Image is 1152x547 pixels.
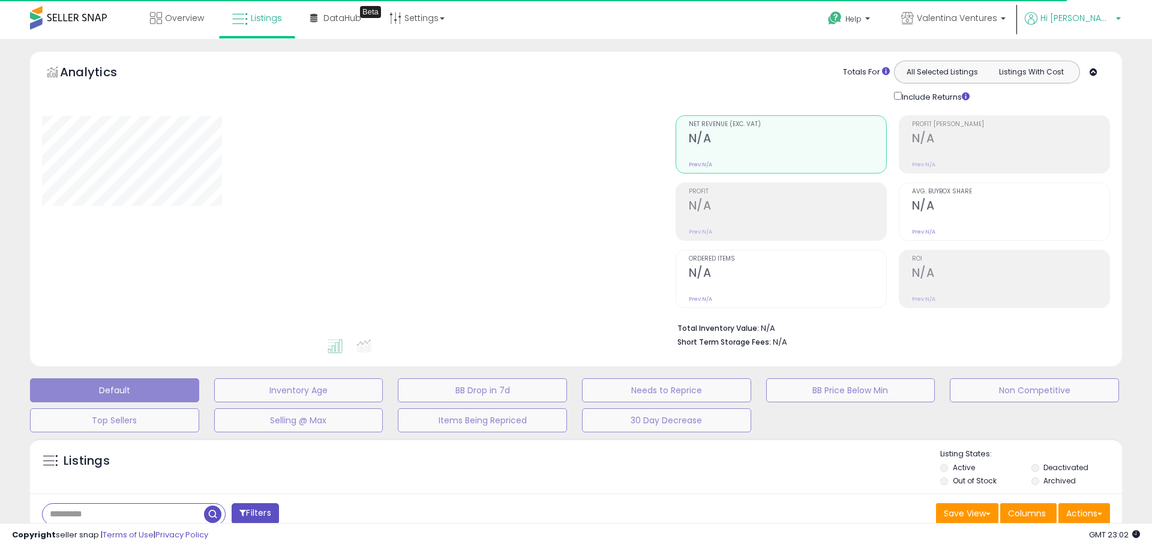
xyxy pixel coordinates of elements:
[912,295,935,303] small: Prev: N/A
[689,228,712,235] small: Prev: N/A
[912,161,935,168] small: Prev: N/A
[30,408,199,432] button: Top Sellers
[689,131,886,148] h2: N/A
[912,256,1109,262] span: ROI
[950,378,1119,402] button: Non Competitive
[1025,12,1121,39] a: Hi [PERSON_NAME]
[912,228,935,235] small: Prev: N/A
[912,266,1109,282] h2: N/A
[165,12,204,24] span: Overview
[214,408,383,432] button: Selling @ Max
[677,320,1101,334] li: N/A
[898,64,987,80] button: All Selected Listings
[912,121,1109,128] span: Profit [PERSON_NAME]
[689,199,886,215] h2: N/A
[773,336,787,348] span: N/A
[398,408,567,432] button: Items Being Repriced
[766,378,935,402] button: BB Price Below Min
[912,131,1109,148] h2: N/A
[689,266,886,282] h2: N/A
[818,2,882,39] a: Help
[912,199,1109,215] h2: N/A
[689,189,886,195] span: Profit
[689,295,712,303] small: Prev: N/A
[323,12,361,24] span: DataHub
[12,529,56,540] strong: Copyright
[986,64,1076,80] button: Listings With Cost
[30,378,199,402] button: Default
[398,378,567,402] button: BB Drop in 7d
[677,323,759,333] b: Total Inventory Value:
[360,6,381,18] div: Tooltip anchor
[214,378,383,402] button: Inventory Age
[582,378,751,402] button: Needs to Reprice
[582,408,751,432] button: 30 Day Decrease
[827,11,842,26] i: Get Help
[912,189,1109,195] span: Avg. Buybox Share
[60,64,140,83] h5: Analytics
[677,337,771,347] b: Short Term Storage Fees:
[917,12,997,24] span: Valentina Ventures
[845,14,862,24] span: Help
[12,530,208,541] div: seller snap | |
[689,121,886,128] span: Net Revenue (Exc. VAT)
[885,89,984,103] div: Include Returns
[1040,12,1112,24] span: Hi [PERSON_NAME]
[251,12,282,24] span: Listings
[689,256,886,262] span: Ordered Items
[843,67,890,78] div: Totals For
[689,161,712,168] small: Prev: N/A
